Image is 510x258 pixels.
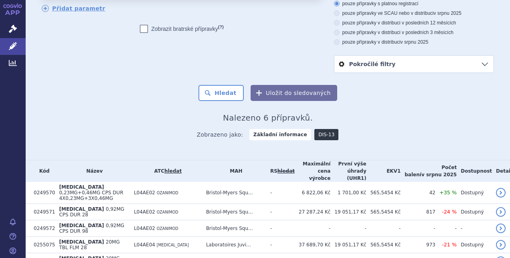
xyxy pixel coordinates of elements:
[442,242,457,248] span: -21 %
[30,160,55,182] th: Kód
[59,206,124,218] span: 0,92MG CPS DUR 28
[433,10,461,16] span: v srpnu 2025
[59,239,119,250] span: 20MG TBL FLM 28
[266,204,295,220] td: -
[157,243,189,247] span: [MEDICAL_DATA]
[496,207,506,217] a: detail
[202,182,266,204] td: Bristol-Myers Squ...
[496,224,506,233] a: detail
[266,237,295,253] td: -
[134,226,155,231] span: L04AE02
[334,29,494,36] label: pouze přípravky v distribuci v posledních 3 měsících
[30,204,55,220] td: 0249571
[55,160,130,182] th: Název
[197,129,243,140] span: Zobrazeno jako:
[164,168,182,174] a: hledat
[223,113,313,123] span: Nalezeno 6 přípravků.
[134,209,155,215] span: L04AE02
[457,237,492,253] td: Dostupný
[295,204,330,220] td: 27 287,24 Kč
[401,182,435,204] td: 42
[314,129,338,140] a: DIS-13
[59,223,124,234] span: 0,92MG CPS DUR 98
[295,237,330,253] td: 37 689,70 Kč
[202,160,266,182] th: MAH
[157,210,178,214] span: OZANIMOD
[30,220,55,237] td: 0249572
[266,182,295,204] td: -
[334,56,494,73] a: Pokročilé filtry
[202,204,266,220] td: Bristol-Myers Squ...
[330,204,366,220] td: 19 051,17 Kč
[496,188,506,198] a: detail
[134,242,155,248] span: L04AE04
[330,182,366,204] td: 1 701,00 Kč
[277,168,295,174] del: hledat
[366,237,401,253] td: 565,5454 Kč
[401,237,435,253] td: 973
[295,220,330,237] td: -
[130,160,202,182] th: ATC
[277,168,295,174] a: vyhledávání neobsahuje žádnou platnou referenční skupinu
[59,184,104,190] span: [MEDICAL_DATA]
[202,220,266,237] td: Bristol-Myers Squ...
[202,237,266,253] td: Laboratoires Juvi...
[59,190,123,201] span: 0,23MG+0,46MG CPS DUR 4X0,23MG+3X0,46MG
[330,237,366,253] td: 19 051,17 Kč
[439,189,457,196] span: +35 %
[330,220,366,237] td: -
[366,220,401,237] td: -
[157,226,178,231] span: OZANIMOD
[59,206,104,212] span: [MEDICAL_DATA]
[330,160,366,182] th: První výše úhrady (UHR1)
[134,190,155,196] span: L04AE02
[401,220,435,237] td: -
[334,0,494,7] label: pouze přípravky s platnou registrací
[295,182,330,204] td: 6 822,06 Kč
[59,239,104,245] span: [MEDICAL_DATA]
[496,240,506,250] a: detail
[198,85,244,101] button: Hledat
[266,220,295,237] td: -
[266,160,295,182] th: RS
[295,160,330,182] th: Maximální cena výrobce
[366,204,401,220] td: 565,5454 Kč
[218,24,224,30] abbr: (?)
[157,191,178,195] span: OZANIMOD
[42,5,105,12] a: Přidat parametr
[366,160,401,182] th: EKV1
[435,220,457,237] td: -
[366,182,401,204] td: 565,5454 Kč
[334,20,494,26] label: pouze přípravky v distribuci v posledních 12 měsících
[30,182,55,204] td: 0249570
[401,160,457,182] th: Počet balení
[334,10,494,16] label: pouze přípravky ve SCAU nebo v distribuci
[140,25,224,33] label: Zobrazit bratrské přípravky
[251,85,337,101] button: Uložit do sledovaných
[421,172,457,177] span: v srpnu 2025
[457,204,492,220] td: Dostupný
[249,129,311,140] strong: Základní informace
[442,209,457,215] span: -24 %
[334,39,494,45] label: pouze přípravky v distribuci
[59,223,104,228] span: [MEDICAL_DATA]
[457,160,492,182] th: Dostupnost
[401,204,435,220] td: 817
[30,237,55,253] td: 0255075
[401,39,428,45] span: v srpnu 2025
[457,220,492,237] td: -
[457,182,492,204] td: Dostupný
